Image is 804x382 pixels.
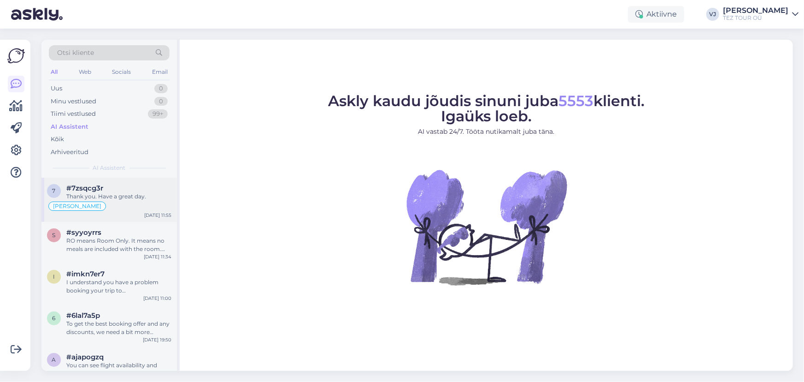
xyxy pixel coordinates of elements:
[404,144,569,310] img: No Chat active
[93,164,126,172] span: AI Assistent
[723,14,788,22] div: TEZ TOUR OÜ
[706,8,719,21] div: VJ
[154,84,168,93] div: 0
[57,48,94,58] span: Otsi kliente
[66,184,103,192] span: #7zsqcg3r
[723,7,798,22] a: [PERSON_NAME]TEZ TOUR OÜ
[77,66,93,78] div: Web
[51,135,64,144] div: Kõik
[53,232,56,239] span: s
[51,109,96,119] div: Tiimi vestlused
[328,127,645,137] p: AI vastab 24/7. Tööta nutikamalt juba täna.
[154,97,168,106] div: 0
[51,97,96,106] div: Minu vestlused
[51,84,62,93] div: Uus
[66,228,101,237] span: #syyoyrrs
[52,356,56,363] span: a
[66,361,171,378] div: You can see flight availability and seats for [GEOGRAPHIC_DATA] to [GEOGRAPHIC_DATA] flights in N...
[558,92,593,110] span: 5553
[723,7,788,14] div: [PERSON_NAME]
[66,311,100,320] span: #6lal7a5p
[66,353,104,361] span: #ajapogzq
[66,237,171,253] div: RO means Room Only. It means no meals are included with the room. This is common in apartment-sty...
[53,187,56,194] span: 7
[143,295,171,302] div: [DATE] 11:00
[7,47,25,65] img: Askly Logo
[49,66,59,78] div: All
[66,320,171,336] div: To get the best booking offer and any discounts, we need a bit more information: - Ages of any ch...
[66,270,105,278] span: #imkn7er7
[328,92,645,125] span: Askly kaudu jõudis sinuni juba klienti. Igaüks loeb.
[144,253,171,260] div: [DATE] 11:34
[53,273,55,280] span: i
[53,203,101,209] span: [PERSON_NAME]
[143,336,171,343] div: [DATE] 19:50
[150,66,170,78] div: Email
[66,278,171,295] div: I understand you have a problem booking your trip to [GEOGRAPHIC_DATA], [GEOGRAPHIC_DATA]. Please...
[628,6,684,23] div: Aktiivne
[51,122,88,131] div: AI Assistent
[53,315,56,322] span: 6
[110,66,133,78] div: Socials
[148,109,168,119] div: 99+
[51,148,88,157] div: Arhiveeritud
[144,212,171,219] div: [DATE] 11:55
[66,192,171,201] div: Thank you. Have a great day.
